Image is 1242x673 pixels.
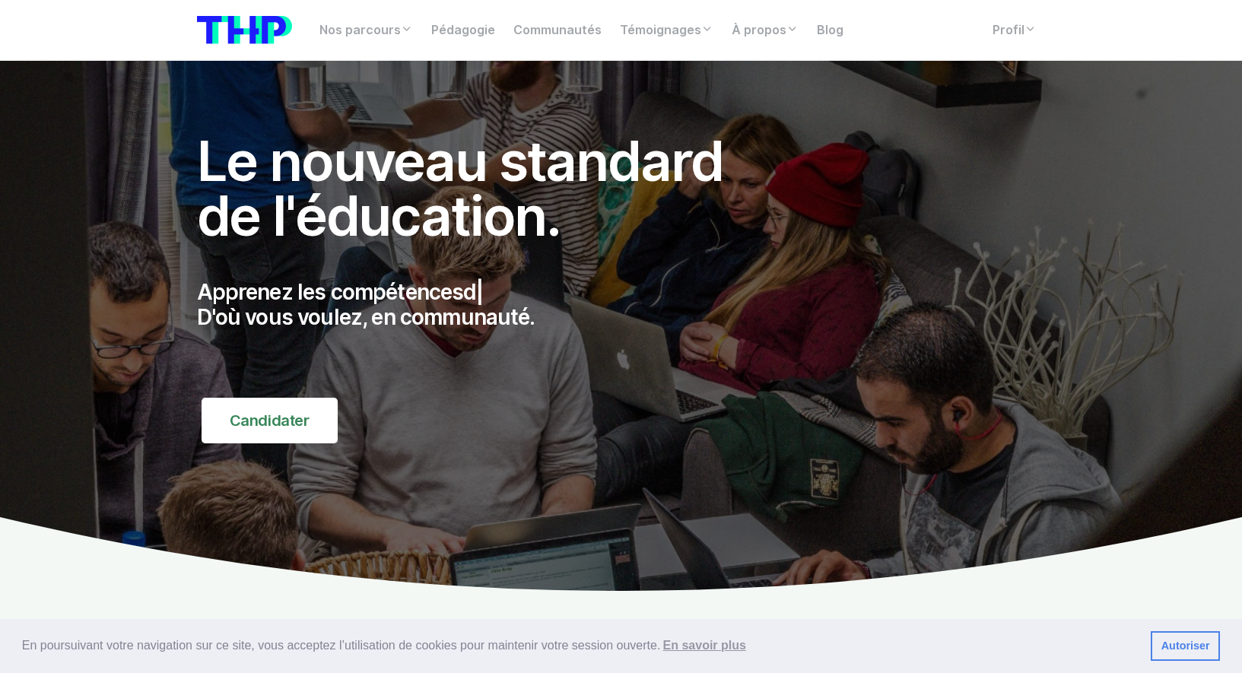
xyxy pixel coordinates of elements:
a: Blog [808,15,853,46]
a: Témoignages [611,15,723,46]
a: Communautés [504,15,611,46]
a: Nos parcours [310,15,422,46]
a: learn more about cookies [660,634,748,657]
img: logo [197,16,292,44]
span: En poursuivant votre navigation sur ce site, vous acceptez l’utilisation de cookies pour mainteni... [22,634,1139,657]
a: À propos [723,15,808,46]
h1: Le nouveau standard de l'éducation. [197,134,757,243]
a: Candidater [202,398,338,443]
span: d [463,279,475,305]
p: Apprenez les compétences D'où vous voulez, en communauté. [197,280,757,331]
a: Profil [983,15,1046,46]
a: dismiss cookie message [1151,631,1220,662]
span: | [476,279,483,305]
a: Pédagogie [422,15,504,46]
